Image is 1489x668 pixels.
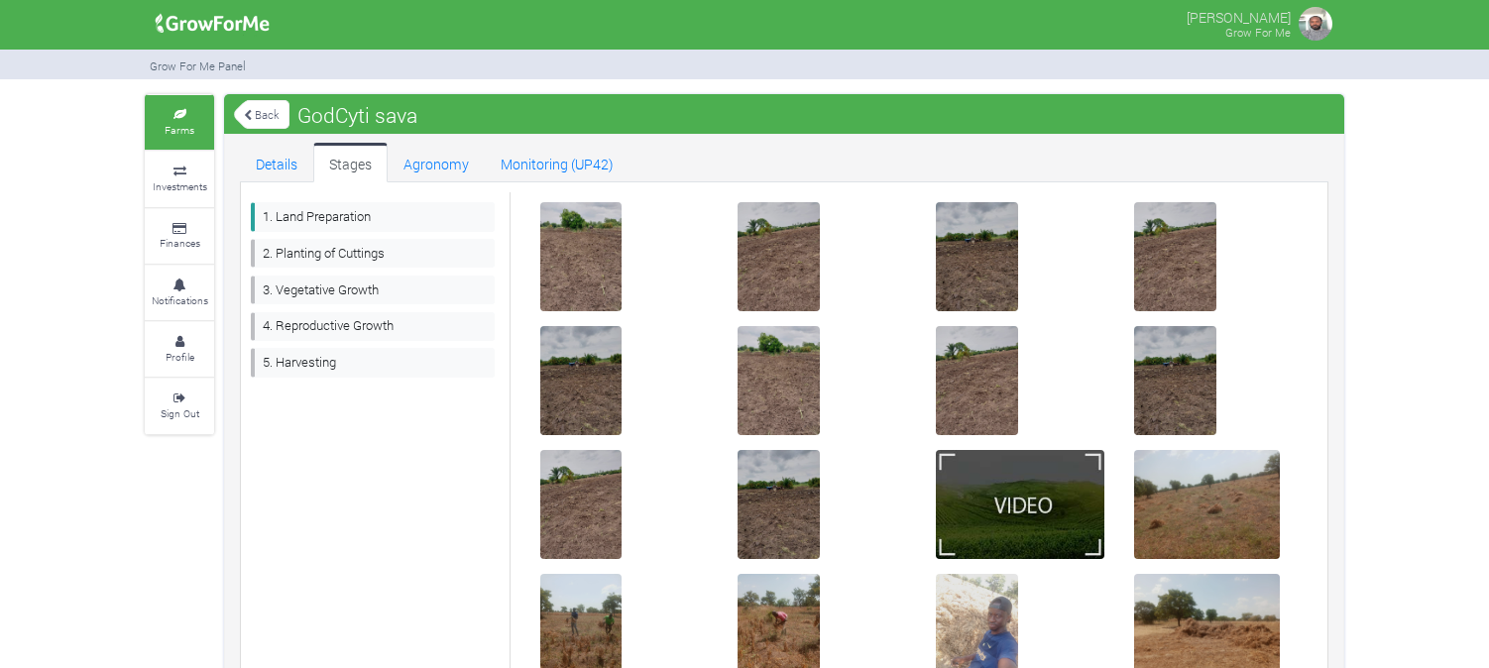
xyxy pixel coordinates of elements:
[150,58,246,73] small: Grow For Me Panel
[234,98,289,131] a: Back
[160,236,200,250] small: Finances
[149,4,277,44] img: growforme image
[251,276,495,304] a: 3. Vegetative Growth
[388,143,485,182] a: Agronomy
[153,179,207,193] small: Investments
[1296,4,1335,44] img: growforme image
[145,379,214,433] a: Sign Out
[145,152,214,206] a: Investments
[251,202,495,231] a: 1. Land Preparation
[161,406,199,420] small: Sign Out
[145,322,214,377] a: Profile
[165,123,194,137] small: Farms
[145,209,214,264] a: Finances
[292,95,422,135] span: GodCyti sava
[145,95,214,150] a: Farms
[1187,4,1291,28] p: [PERSON_NAME]
[251,239,495,268] a: 2. Planting of Cuttings
[152,293,208,307] small: Notifications
[166,350,194,364] small: Profile
[1225,25,1291,40] small: Grow For Me
[485,143,630,182] a: Monitoring (UP42)
[313,143,388,182] a: Stages
[240,143,313,182] a: Details
[145,266,214,320] a: Notifications
[251,348,495,377] a: 5. Harvesting
[251,312,495,341] a: 4. Reproductive Growth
